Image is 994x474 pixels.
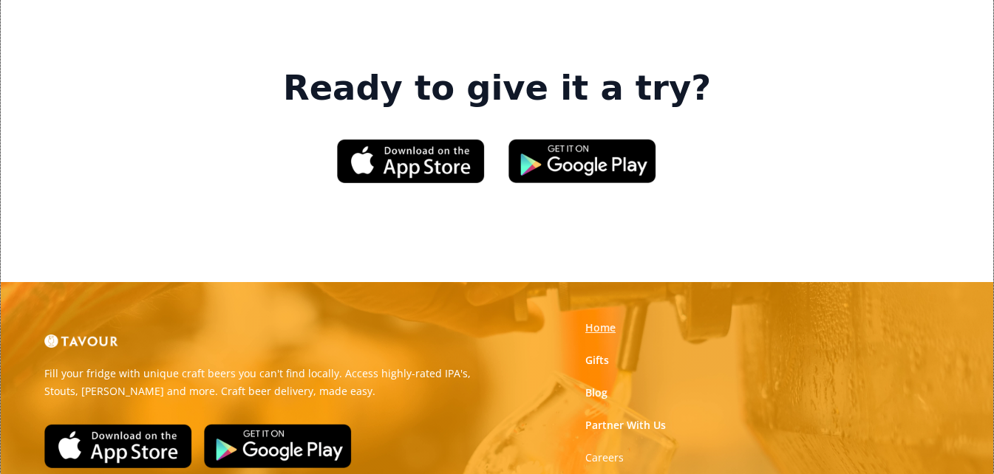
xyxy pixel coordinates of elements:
a: Careers [585,450,624,465]
a: Blog [585,385,607,400]
a: Gifts [585,353,609,368]
strong: Careers [585,450,624,464]
a: Partner With Us [585,418,666,433]
strong: Ready to give it a try? [283,68,711,109]
p: Fill your fridge with unique craft beers you can't find locally. Access highly-rated IPA's, Stout... [44,365,486,400]
a: Home [585,320,616,335]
